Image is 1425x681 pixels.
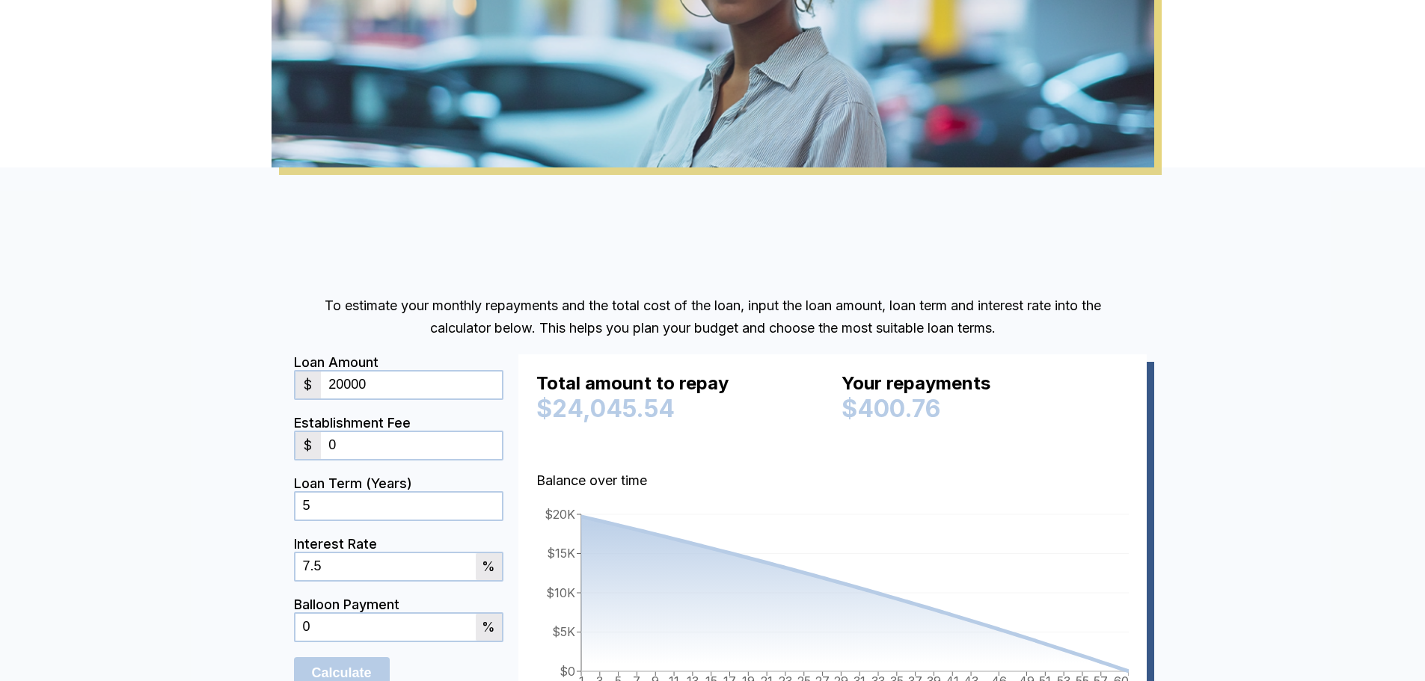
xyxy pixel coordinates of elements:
[536,469,1129,492] p: Balance over time
[295,493,502,520] input: 0
[547,546,575,561] tspan: $15K
[476,614,502,641] div: %
[476,553,502,580] div: %
[546,585,575,600] tspan: $10K
[536,372,824,401] div: Total amount to repay
[295,432,322,459] div: $
[294,295,1132,339] p: To estimate your monthly repayments and the total cost of the loan, input the loan amount, loan t...
[552,624,575,639] tspan: $5K
[536,394,824,423] div: $24,045.54
[294,415,503,431] div: Establishment Fee
[560,663,575,678] tspan: $0
[321,432,501,459] input: 0
[294,536,503,552] div: Interest Rate
[294,354,379,370] label: Loan Amount
[842,372,1129,401] div: Your repayments
[842,394,1129,423] div: $400.76
[294,475,503,491] div: Loan Term (Years)
[295,614,476,641] input: 0
[545,506,575,521] tspan: $20K
[321,372,501,398] input: Loan amount in dollars
[294,597,503,612] div: Balloon Payment
[295,372,322,398] div: $
[295,553,476,580] input: 0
